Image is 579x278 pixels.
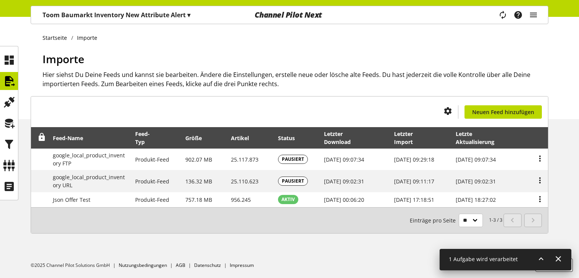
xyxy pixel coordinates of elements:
[324,156,364,163] span: [DATE] 09:07:34
[187,11,190,19] span: ▾
[194,262,221,268] a: Datenschutz
[185,196,212,203] span: 757.18 MB
[281,196,295,203] span: AKTIV
[324,196,364,203] span: [DATE] 00:06:20
[119,262,167,268] a: Nutzungsbedingungen
[231,134,257,142] div: Artikel
[394,196,434,203] span: [DATE] 17:18:51
[472,108,534,116] span: Neuen Feed hinzufügen
[35,133,46,143] div: Entsperren, um Zeilen neu anzuordnen
[410,214,502,227] small: 1-3 / 3
[135,156,169,163] span: Produkt-Feed
[282,156,304,163] span: PAUSIERT
[465,105,542,119] a: Neuen Feed hinzufügen
[324,178,364,185] span: [DATE] 09:02:31
[53,134,91,142] div: Feed-Name
[394,156,434,163] span: [DATE] 09:29:18
[53,173,125,189] span: google_local_product_inventory URL
[185,134,209,142] div: Größe
[135,178,169,185] span: Produkt-Feed
[135,196,169,203] span: Produkt-Feed
[53,152,125,167] span: google_local_product_inventory FTP
[43,34,71,42] a: Startseite
[456,178,496,185] span: [DATE] 09:02:31
[38,133,46,141] span: Entsperren, um Zeilen neu anzuordnen
[53,196,90,203] span: Json Offer Test
[230,262,254,268] a: Impressum
[324,130,374,146] div: Letzter Download
[185,178,212,185] span: 136.32 MB
[449,255,518,263] span: 1 Aufgabe wird verarbeitet
[231,156,258,163] span: 25.117.873
[31,6,548,24] nav: main navigation
[410,216,459,224] span: Einträge pro Seite
[394,130,436,146] div: Letzter Import
[231,178,258,185] span: 25.110.623
[282,178,304,185] span: PAUSIERT
[231,196,251,203] span: 956.245
[394,178,434,185] span: [DATE] 09:11:17
[278,134,303,142] div: Status
[456,196,496,203] span: [DATE] 18:27:02
[456,130,515,146] div: Letzte Aktualisierung
[43,10,190,20] p: Toom Baumarkt Inventory New Attribute Alert
[31,262,119,269] li: ©2025 Channel Pilot Solutions GmbH
[176,262,185,268] a: AGB
[456,156,496,163] span: [DATE] 09:07:34
[43,70,548,88] h2: Hier siehst Du Deine Feeds und kannst sie bearbeiten. Ändere die Einstellungen, erstelle neue ode...
[135,130,165,146] div: Feed-Typ
[43,52,84,66] span: Importe
[185,156,212,163] span: 902.07 MB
